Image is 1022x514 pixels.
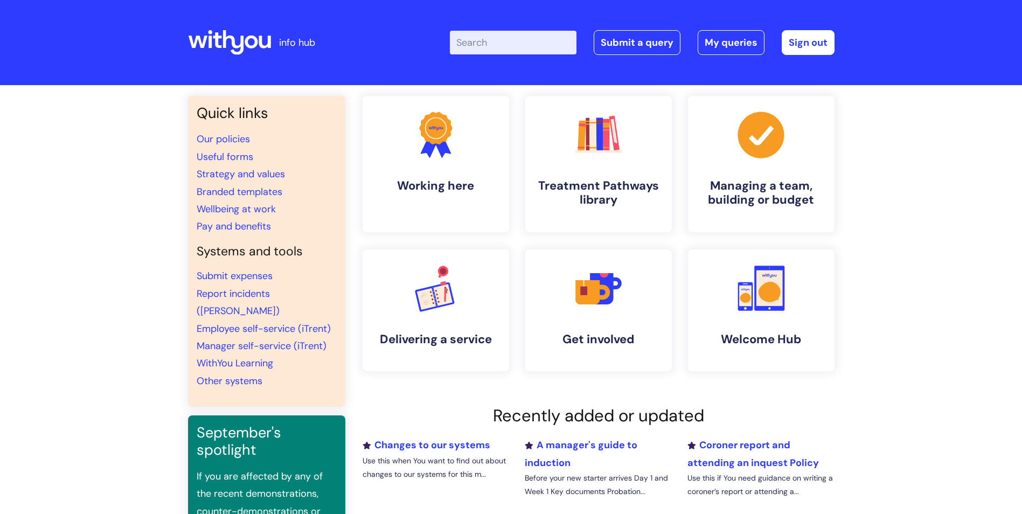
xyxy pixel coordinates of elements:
a: Changes to our systems [363,439,490,452]
h3: September's spotlight [197,424,337,459]
h4: Systems and tools [197,244,337,259]
p: Before your new starter arrives Day 1 and Week 1 Key documents Probation... [525,471,671,498]
a: Branded templates [197,185,282,198]
a: A manager's guide to induction [525,439,637,469]
a: Manager self-service (iTrent) [197,339,326,352]
h4: Welcome Hub [697,332,826,346]
h4: Managing a team, building or budget [697,179,826,207]
a: Pay and benefits [197,220,271,233]
a: WithYou Learning [197,357,273,370]
h4: Working here [371,179,500,193]
h4: Delivering a service [371,332,500,346]
a: Managing a team, building or budget [688,96,835,232]
a: Delivering a service [363,249,509,371]
a: Strategy and values [197,168,285,180]
h3: Quick links [197,105,337,122]
a: Treatment Pathways library [525,96,672,232]
a: Working here [363,96,509,232]
a: Other systems [197,374,262,387]
h2: Recently added or updated [363,406,835,426]
div: | - [450,30,835,55]
a: Wellbeing at work [197,203,276,216]
h4: Get involved [534,332,663,346]
p: Use this when You want to find out about changes to our systems for this m... [363,454,509,481]
a: Employee self-service (iTrent) [197,322,331,335]
a: Get involved [525,249,672,371]
input: Search [450,31,576,54]
p: Use this if You need guidance on writing a coroner’s report or attending a... [687,471,834,498]
a: Coroner report and attending an inquest Policy [687,439,819,469]
a: Report incidents ([PERSON_NAME]) [197,287,280,317]
a: Our policies [197,133,250,145]
h4: Treatment Pathways library [534,179,663,207]
a: Submit expenses [197,269,273,282]
a: Welcome Hub [688,249,835,371]
a: Useful forms [197,150,253,163]
a: Submit a query [594,30,680,55]
a: Sign out [782,30,835,55]
p: info hub [279,34,315,51]
a: My queries [698,30,764,55]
